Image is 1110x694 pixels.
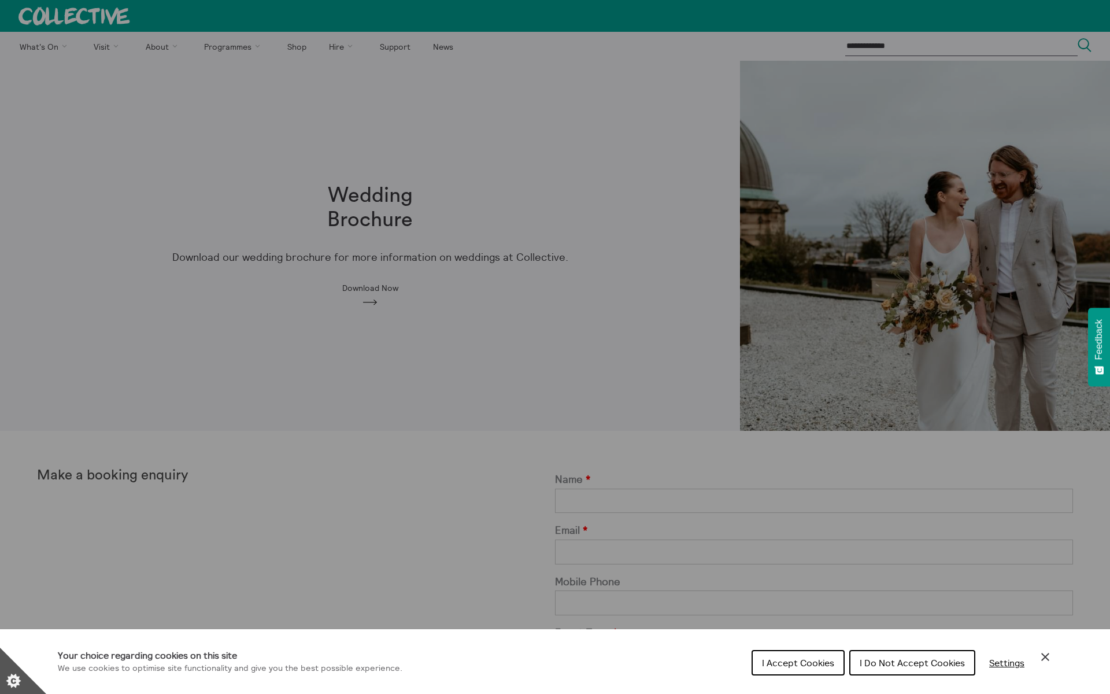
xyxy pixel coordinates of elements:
button: Close Cookie Control [1038,650,1052,664]
span: I Accept Cookies [762,657,834,669]
span: Feedback [1094,319,1104,360]
p: We use cookies to optimise site functionality and give you the best possible experience. [58,662,402,675]
button: Feedback - Show survey [1088,308,1110,386]
button: I Accept Cookies [752,650,845,675]
span: Settings [989,657,1024,669]
button: I Do Not Accept Cookies [849,650,975,675]
h1: Your choice regarding cookies on this site [58,648,402,662]
span: I Do Not Accept Cookies [860,657,965,669]
button: Settings [980,651,1034,674]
